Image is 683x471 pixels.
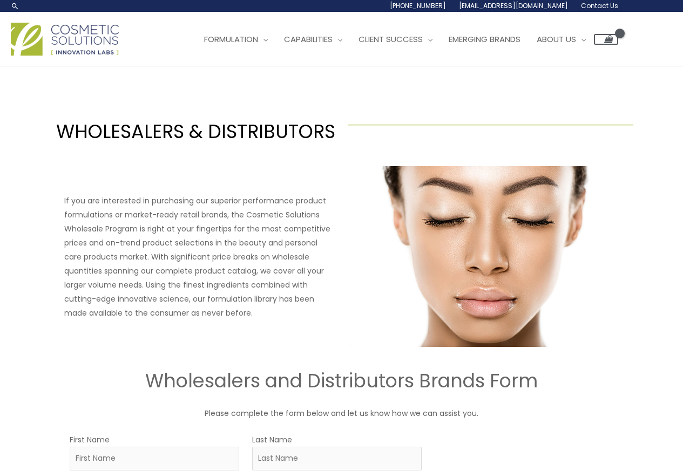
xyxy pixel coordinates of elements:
[390,1,446,10] span: [PHONE_NUMBER]
[252,433,292,447] label: Last Name
[594,34,618,45] a: View Shopping Cart, empty
[204,33,258,45] span: Formulation
[11,2,19,10] a: Search icon link
[276,23,350,56] a: Capabilities
[459,1,568,10] span: [EMAIL_ADDRESS][DOMAIN_NAME]
[188,23,618,56] nav: Site Navigation
[11,23,119,56] img: Cosmetic Solutions Logo
[284,33,333,45] span: Capabilities
[196,23,276,56] a: Formulation
[348,166,619,347] img: Wholesale Customer Type Image
[18,406,666,420] p: Please complete the form below and let us know how we can assist you.
[50,118,335,145] h1: WHOLESALERS & DISTRIBUTORS
[18,368,666,393] h2: Wholesalers and Distributors Brands Form
[449,33,520,45] span: Emerging Brands
[64,194,335,320] p: If you are interested in purchasing our superior performance product formulations or market-ready...
[529,23,594,56] a: About Us
[70,447,239,470] input: First Name
[581,1,618,10] span: Contact Us
[537,33,576,45] span: About Us
[70,433,110,447] label: First Name
[252,447,422,470] input: Last Name
[441,23,529,56] a: Emerging Brands
[350,23,441,56] a: Client Success
[359,33,423,45] span: Client Success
